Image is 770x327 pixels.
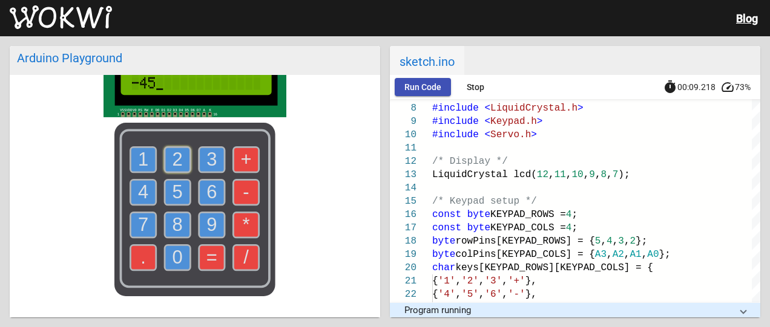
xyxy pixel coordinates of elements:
[554,169,566,180] span: 11
[390,102,416,115] div: 8
[432,262,455,273] span: char
[455,262,653,273] span: keys[KEYPAD_ROWS][KEYPAD_COLS] = {
[577,103,584,114] span: >
[490,222,566,233] span: KEYPAD_COLS =
[461,276,479,287] span: '2'
[404,305,731,316] mat-panel-title: Program running
[390,288,416,301] div: 22
[390,181,416,195] div: 14
[525,289,537,300] span: },
[502,276,508,287] span: ,
[566,209,572,220] span: 4
[467,82,484,92] span: Stop
[607,249,613,260] span: ,
[395,78,451,96] button: Run Code
[607,236,613,247] span: 4
[484,103,490,114] span: <
[390,115,416,128] div: 9
[659,249,670,260] span: };
[642,249,648,260] span: ,
[479,276,485,287] span: ,
[484,116,490,127] span: <
[484,289,502,300] span: '6'
[613,249,624,260] span: A2
[508,276,525,287] span: '+'
[432,289,438,300] span: {
[525,276,537,287] span: },
[630,236,636,247] span: 2
[613,169,619,180] span: 7
[595,249,607,260] span: A3
[531,129,537,140] span: >
[432,116,479,127] span: #include
[390,141,416,155] div: 11
[677,82,716,92] span: 00:09.218
[390,235,416,248] div: 18
[589,169,595,180] span: 9
[490,103,577,114] span: LiquidCrystal.h
[548,169,554,180] span: ,
[595,236,601,247] span: 5
[438,276,456,287] span: '1'
[390,128,416,141] div: 10
[502,289,508,300] span: ,
[601,169,607,180] span: 8
[438,289,456,300] span: '4'
[735,83,760,91] span: 73%
[484,276,502,287] span: '3'
[571,222,577,233] span: ;
[390,248,416,261] div: 19
[630,249,641,260] span: A1
[607,169,613,180] span: ,
[432,236,455,247] span: byte
[613,236,619,247] span: ,
[584,169,590,180] span: ,
[390,168,416,181] div: 13
[404,82,441,92] span: Run Code
[390,261,416,274] div: 20
[618,236,624,247] span: 3
[566,222,572,233] span: 4
[595,169,601,180] span: ,
[736,12,758,25] a: Blog
[508,289,525,300] span: '-'
[390,274,416,288] div: 21
[455,249,594,260] span: colPins[KEYPAD_COLS] = {
[618,169,630,180] span: );
[663,80,677,94] mat-icon: timer
[390,303,760,317] mat-expansion-panel-header: Program running
[624,249,630,260] span: ,
[461,289,479,300] span: '5'
[537,116,543,127] span: >
[467,222,490,233] span: byte
[390,221,416,235] div: 17
[566,169,572,180] span: ,
[432,103,479,114] span: #include
[390,46,464,75] span: sketch.ino
[390,195,416,208] div: 15
[432,222,461,233] span: const
[455,236,594,247] span: rowPins[KEYPAD_ROWS] = {
[490,129,531,140] span: Servo.h
[455,276,461,287] span: ,
[432,209,461,220] span: const
[571,209,577,220] span: ;
[624,236,630,247] span: ,
[390,155,416,168] div: 12
[537,169,548,180] span: 12
[456,78,495,96] button: Stop
[484,129,490,140] span: <
[432,249,455,260] span: byte
[10,5,112,30] img: Wokwi
[601,236,607,247] span: ,
[432,129,479,140] span: #include
[432,156,508,167] span: /* Display */
[432,196,537,207] span: /* Keypad setup */
[479,289,485,300] span: ,
[571,169,583,180] span: 10
[17,51,373,65] div: Arduino Playground
[455,289,461,300] span: ,
[636,236,647,247] span: };
[490,209,566,220] span: KEYPAD_ROWS =
[432,169,537,180] span: LiquidCrystal lcd(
